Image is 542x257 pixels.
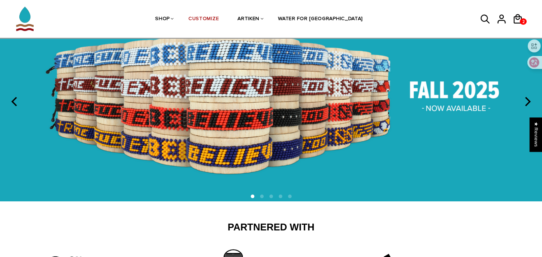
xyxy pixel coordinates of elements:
[155,0,170,38] a: SHOP
[520,18,527,25] a: 2
[278,0,363,38] a: WATER FOR [GEOGRAPHIC_DATA]
[519,94,535,109] button: next
[520,17,527,26] span: 2
[238,0,259,38] a: ARTIKEN
[7,94,23,109] button: previous
[530,117,542,151] div: Click to open Judge.me floating reviews tab
[188,0,219,38] a: CUSTOMIZE
[47,221,495,234] h2: Partnered With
